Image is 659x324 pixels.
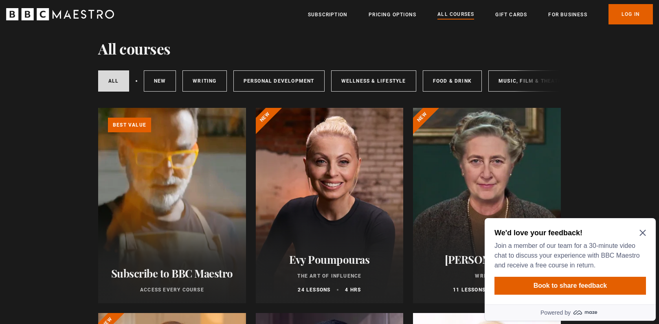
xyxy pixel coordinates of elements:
nav: Primary [308,4,653,24]
a: Subscription [308,11,347,19]
a: All Courses [437,10,474,19]
a: For business [548,11,587,19]
h2: Evy Poumpouras [266,253,394,266]
a: Gift Cards [495,11,527,19]
p: Best value [108,118,151,132]
p: The Art of Influence [266,272,394,280]
p: Writing [423,272,551,280]
a: Pricing Options [369,11,416,19]
svg: BBC Maestro [6,8,114,20]
a: Personal Development [233,70,325,92]
p: 4 hrs [345,286,361,293]
a: Evy Poumpouras The Art of Influence 24 lessons 4 hrs New [256,108,404,303]
a: All [98,70,129,92]
a: Log In [608,4,653,24]
a: Music, Film & Theatre [488,70,575,92]
h1: All courses [98,40,171,57]
h2: [PERSON_NAME] [423,253,551,266]
button: Close Maze Prompt [158,15,165,21]
a: [PERSON_NAME] Writing 11 lessons 2.5 hrs New [413,108,561,303]
h2: We'd love your feedback! [13,13,161,23]
p: 24 lessons [298,286,330,293]
a: Writing [182,70,226,92]
a: New [144,70,176,92]
p: 11 lessons [453,286,485,293]
a: Powered by maze [3,90,174,106]
button: Book to share feedback [13,62,165,80]
a: Food & Drink [423,70,482,92]
p: Join a member of our team for a 30-minute video chat to discuss your experience with BBC Maestro ... [13,26,161,55]
div: Optional study invitation [3,3,174,106]
a: Wellness & Lifestyle [331,70,416,92]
